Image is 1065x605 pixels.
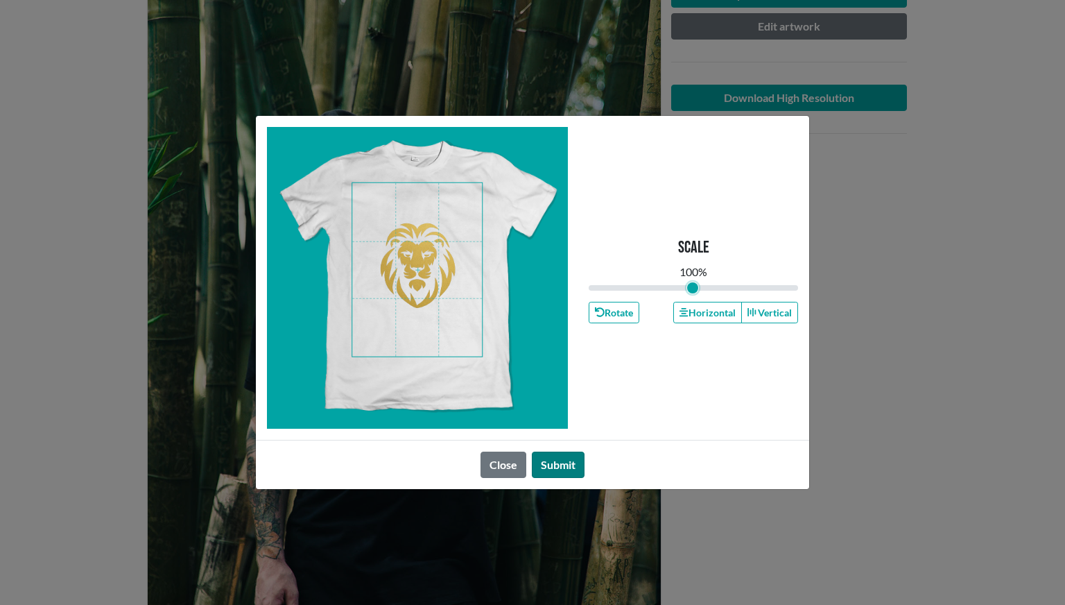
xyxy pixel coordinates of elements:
p: Scale [678,238,709,258]
button: Submit [532,452,585,478]
button: Close [480,452,526,478]
button: Vertical [741,302,798,323]
button: Rotate [589,302,639,323]
div: 100 % [679,264,707,280]
button: Horizontal [673,302,741,323]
